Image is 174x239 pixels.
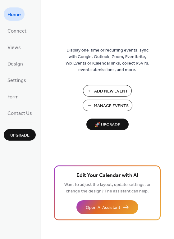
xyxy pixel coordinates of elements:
[4,106,36,119] a: Contact Us
[4,90,22,103] a: Form
[7,10,21,20] span: Home
[7,76,26,85] span: Settings
[66,47,149,73] span: Display one-time or recurring events, sync with Google, Outlook, Zoom, Eventbrite, Wix Events or ...
[7,92,19,102] span: Form
[7,109,32,118] span: Contact Us
[4,129,36,141] button: Upgrade
[4,7,25,21] a: Home
[4,73,30,87] a: Settings
[90,121,125,129] span: 🚀 Upgrade
[76,200,138,214] button: Open AI Assistant
[86,205,120,211] span: Open AI Assistant
[7,43,21,52] span: Views
[83,85,132,97] button: Add New Event
[94,88,128,95] span: Add New Event
[4,24,30,37] a: Connect
[83,100,132,111] button: Manage Events
[4,40,25,54] a: Views
[64,181,151,196] span: Want to adjust the layout, update settings, or change the design? The assistant can help.
[76,171,138,180] span: Edit Your Calendar with AI
[4,57,27,70] a: Design
[94,103,129,109] span: Manage Events
[7,26,26,36] span: Connect
[7,59,23,69] span: Design
[86,119,129,130] button: 🚀 Upgrade
[10,132,30,139] span: Upgrade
